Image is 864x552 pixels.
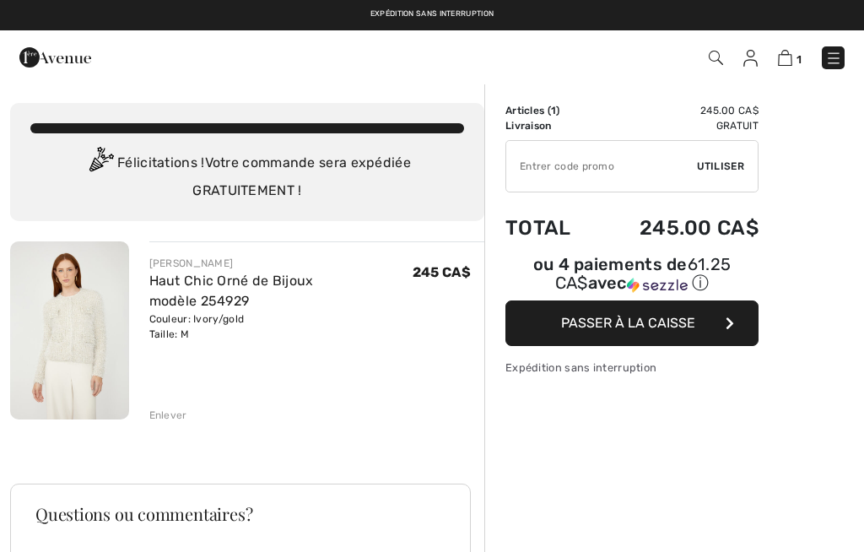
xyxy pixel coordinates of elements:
[10,241,129,419] img: Haut Chic Orné de Bijoux modèle 254929
[505,257,759,300] div: ou 4 paiements de61.25 CA$avecSezzle Cliquez pour en savoir plus sur Sezzle
[627,278,688,293] img: Sezzle
[505,118,595,133] td: Livraison
[505,300,759,346] button: Passer à la caisse
[505,199,595,257] td: Total
[149,256,413,271] div: [PERSON_NAME]
[505,103,595,118] td: Articles ( )
[555,254,732,293] span: 61.25 CA$
[709,51,723,65] img: Recherche
[595,103,759,118] td: 245.00 CA$
[149,408,187,423] div: Enlever
[595,199,759,257] td: 245.00 CA$
[561,315,695,331] span: Passer à la caisse
[19,48,91,64] a: 1ère Avenue
[796,53,802,66] span: 1
[149,273,314,309] a: Haut Chic Orné de Bijoux modèle 254929
[595,118,759,133] td: Gratuit
[35,506,445,522] h3: Questions ou commentaires?
[505,257,759,295] div: ou 4 paiements de avec
[778,47,802,68] a: 1
[551,105,556,116] span: 1
[19,41,91,74] img: 1ère Avenue
[30,147,464,201] div: Félicitations ! Votre commande sera expédiée GRATUITEMENT !
[825,50,842,67] img: Menu
[778,50,792,66] img: Panier d'achat
[743,50,758,67] img: Mes infos
[149,311,413,342] div: Couleur: Ivory/gold Taille: M
[506,141,697,192] input: Code promo
[413,264,471,280] span: 245 CA$
[84,147,117,181] img: Congratulation2.svg
[505,360,759,376] div: Expédition sans interruption
[697,159,744,174] span: Utiliser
